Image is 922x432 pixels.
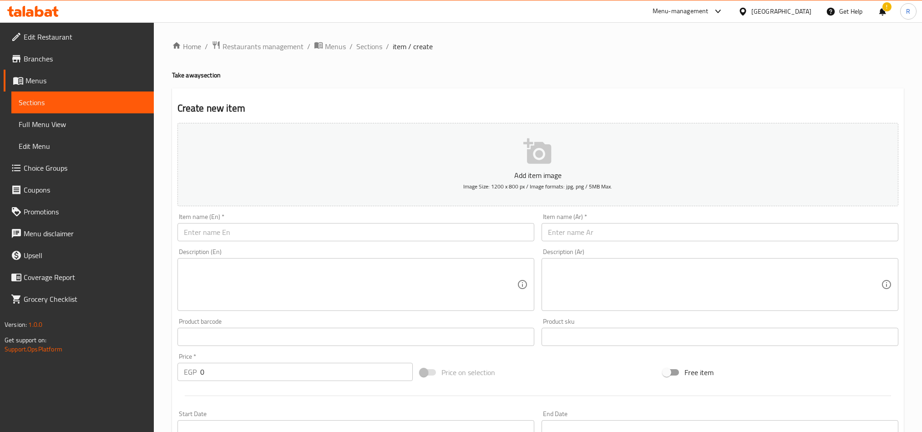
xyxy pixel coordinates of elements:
span: 1.0.0 [28,319,42,330]
a: Grocery Checklist [4,288,154,310]
span: Coupons [24,184,147,195]
input: Enter name Ar [542,223,898,241]
span: Coverage Report [24,272,147,283]
nav: breadcrumb [172,41,904,52]
span: R [906,6,910,16]
span: Grocery Checklist [24,294,147,305]
span: Price on selection [441,367,495,378]
p: EGP [184,366,197,377]
a: Menu disclaimer [4,223,154,244]
input: Enter name En [177,223,534,241]
a: Coverage Report [4,266,154,288]
input: Please enter product sku [542,328,898,346]
span: Promotions [24,206,147,217]
span: Image Size: 1200 x 800 px / Image formats: jpg, png / 5MB Max. [463,181,612,192]
button: Add item imageImage Size: 1200 x 800 px / Image formats: jpg, png / 5MB Max. [177,123,898,206]
span: Menus [325,41,346,52]
span: Get support on: [5,334,46,346]
a: Restaurants management [212,41,304,52]
div: Menu-management [653,6,709,17]
span: Branches [24,53,147,64]
a: Home [172,41,201,52]
input: Please enter price [200,363,413,381]
span: Upsell [24,250,147,261]
h4: Take away section [172,71,904,80]
span: Version: [5,319,27,330]
p: Add item image [192,170,884,181]
li: / [350,41,353,52]
span: Choice Groups [24,163,147,173]
a: Sections [356,41,382,52]
a: Sections [11,91,154,113]
span: item / create [393,41,433,52]
div: [GEOGRAPHIC_DATA] [751,6,811,16]
a: Upsell [4,244,154,266]
a: Edit Menu [11,135,154,157]
span: Edit Menu [19,141,147,152]
a: Support.OpsPlatform [5,343,62,355]
a: Branches [4,48,154,70]
span: Full Menu View [19,119,147,130]
a: Menus [314,41,346,52]
a: Edit Restaurant [4,26,154,48]
h2: Create new item [177,102,898,115]
span: Restaurants management [223,41,304,52]
a: Choice Groups [4,157,154,179]
li: / [205,41,208,52]
span: Menu disclaimer [24,228,147,239]
span: Menus [25,75,147,86]
li: / [386,41,389,52]
span: Sections [19,97,147,108]
span: Free item [684,367,714,378]
a: Full Menu View [11,113,154,135]
a: Promotions [4,201,154,223]
li: / [307,41,310,52]
span: Edit Restaurant [24,31,147,42]
a: Coupons [4,179,154,201]
input: Please enter product barcode [177,328,534,346]
a: Menus [4,70,154,91]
